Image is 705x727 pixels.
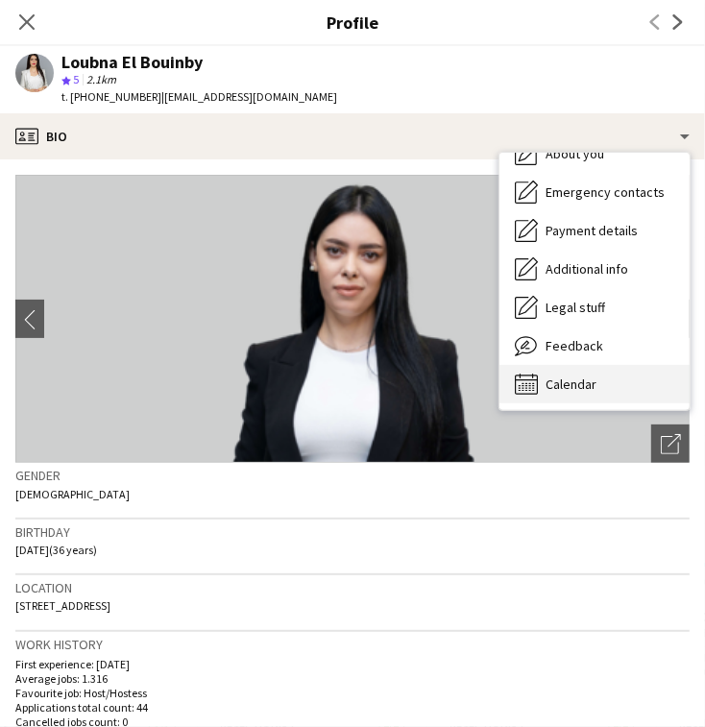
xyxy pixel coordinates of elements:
div: Payment details [499,211,690,250]
p: Average jobs: 1.316 [15,671,690,686]
h3: Gender [15,467,690,484]
span: [STREET_ADDRESS] [15,598,110,613]
span: Payment details [546,222,638,239]
span: Legal stuff [546,299,605,316]
span: [DEMOGRAPHIC_DATA] [15,487,130,501]
span: 5 [73,72,79,86]
p: First experience: [DATE] [15,657,690,671]
span: About you [546,145,604,162]
div: Loubna El Bouinby [61,54,203,71]
div: Feedback [499,327,690,365]
span: Calendar [546,376,596,393]
div: Calendar [499,365,690,403]
span: t. [PHONE_NUMBER] [61,89,161,104]
p: Applications total count: 44 [15,700,690,715]
span: | [EMAIL_ADDRESS][DOMAIN_NAME] [161,89,337,104]
span: 2.1km [83,72,120,86]
h3: Location [15,579,690,596]
h3: Birthday [15,523,690,541]
div: Legal stuff [499,288,690,327]
span: Emergency contacts [546,183,665,201]
div: Additional info [499,250,690,288]
h3: Work history [15,636,690,653]
div: Emergency contacts [499,173,690,211]
span: [DATE] (36 years) [15,543,97,557]
img: Crew avatar or photo [15,175,690,463]
span: Additional info [546,260,628,278]
span: Feedback [546,337,603,354]
p: Favourite job: Host/Hostess [15,686,690,700]
div: Open photos pop-in [651,424,690,463]
div: About you [499,134,690,173]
